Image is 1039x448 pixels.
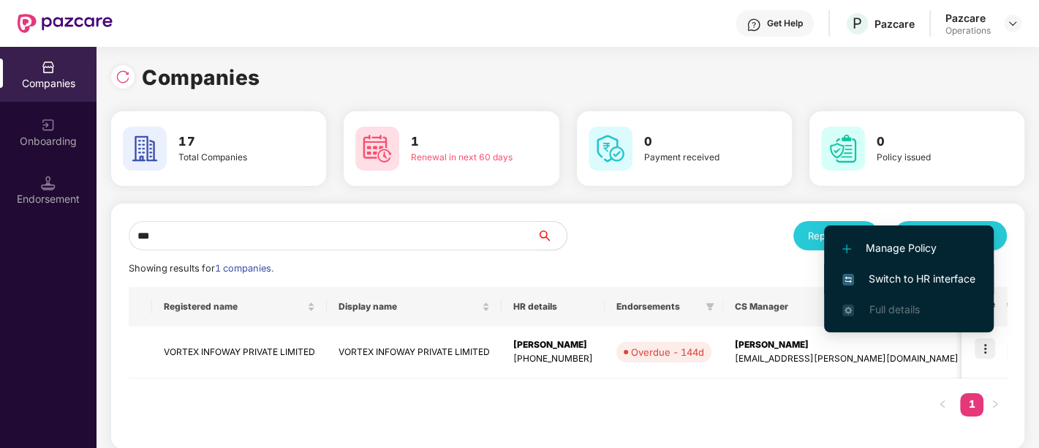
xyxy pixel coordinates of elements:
[644,132,751,152] h3: 0
[616,301,700,313] span: Endorsements
[644,151,751,165] div: Payment received
[842,274,854,285] img: svg+xml;base64,PHN2ZyB4bWxucz0iaHR0cDovL3d3dy53My5vcmcvMjAwMC9zdmciIHdpZHRoPSIxNiIgaGVpZ2h0PSIxNi...
[842,271,975,287] span: Switch to HR interface
[706,302,714,311] span: filter
[975,338,995,359] img: icon
[842,244,851,253] img: svg+xml;base64,PHN2ZyB4bWxucz0iaHR0cDovL3d3dy53My5vcmcvMjAwMC9zdmciIHdpZHRoPSIxMi4yMDEiIGhlaWdodD...
[960,393,983,415] a: 1
[703,298,717,316] span: filter
[821,127,865,171] img: svg+xml;base64,PHN2ZyB4bWxucz0iaHR0cDovL3d3dy53My5vcmcvMjAwMC9zdmciIHdpZHRoPSI2MCIgaGVpZ2h0PSI2MC...
[215,263,273,274] span: 1 companies.
[735,301,947,313] span: CS Manager
[853,15,862,32] span: P
[178,151,285,165] div: Total Companies
[537,221,567,250] button: search
[327,287,502,326] th: Display name
[327,326,502,378] td: VORTEX INFOWAY PRIVATE LIMITED
[869,303,919,316] span: Full details
[152,326,327,378] td: VORTEX INFOWAY PRIVATE LIMITED
[631,345,704,359] div: Overdue - 144d
[123,127,167,171] img: svg+xml;base64,PHN2ZyB4bWxucz0iaHR0cDovL3d3dy53My5vcmcvMjAwMC9zdmciIHdpZHRoPSI2MCIgaGVpZ2h0PSI2MC...
[842,240,975,256] span: Manage Policy
[931,393,954,417] button: left
[142,61,260,94] h1: Companies
[991,400,1000,408] span: right
[152,287,327,326] th: Registered name
[537,230,567,242] span: search
[589,127,632,171] img: svg+xml;base64,PHN2ZyB4bWxucz0iaHR0cDovL3d3dy53My5vcmcvMjAwMC9zdmciIHdpZHRoPSI2MCIgaGVpZ2h0PSI2MC...
[960,393,983,417] li: 1
[355,127,399,171] img: svg+xml;base64,PHN2ZyB4bWxucz0iaHR0cDovL3d3dy53My5vcmcvMjAwMC9zdmciIHdpZHRoPSI2MCIgaGVpZ2h0PSI2MC...
[129,263,273,274] span: Showing results for
[735,352,959,366] div: [EMAIL_ADDRESS][PERSON_NAME][DOMAIN_NAME]
[41,60,56,75] img: svg+xml;base64,PHN2ZyBpZD0iQ29tcGFuaWVzIiB4bWxucz0iaHR0cDovL3d3dy53My5vcmcvMjAwMC9zdmciIHdpZHRoPS...
[877,132,983,152] h3: 0
[1007,18,1019,29] img: svg+xml;base64,PHN2ZyBpZD0iRHJvcGRvd24tMzJ4MzIiIHhtbG5zPSJodHRwOi8vd3d3LnczLm9yZy8yMDAwL3N2ZyIgd2...
[938,400,947,408] span: left
[18,14,113,33] img: New Pazcare Logo
[808,228,864,243] div: Reports
[116,70,130,84] img: svg+xml;base64,PHN2ZyBpZD0iUmVsb2FkLTMyeDMyIiB4bWxucz0iaHR0cDovL3d3dy53My5vcmcvMjAwMC9zdmciIHdpZH...
[735,338,959,352] div: [PERSON_NAME]
[178,132,285,152] h3: 17
[767,18,803,29] div: Get Help
[502,287,605,326] th: HR details
[411,132,518,152] h3: 1
[41,118,56,132] img: svg+xml;base64,PHN2ZyB3aWR0aD0iMjAiIGhlaWdodD0iMjAiIHZpZXdCb3g9IjAgMCAyMCAyMCIgZmlsbD0ibm9uZSIgeG...
[983,393,1007,417] li: Next Page
[41,176,56,190] img: svg+xml;base64,PHN2ZyB3aWR0aD0iMTQuNSIgaGVpZ2h0PSIxNC41IiB2aWV3Qm94PSIwIDAgMTYgMTYiIGZpbGw9Im5vbm...
[931,393,954,417] li: Previous Page
[513,352,593,366] div: [PHONE_NUMBER]
[513,338,593,352] div: [PERSON_NAME]
[164,301,304,313] span: Registered name
[842,305,854,316] img: svg+xml;base64,PHN2ZyB4bWxucz0iaHR0cDovL3d3dy53My5vcmcvMjAwMC9zdmciIHdpZHRoPSIxNi4zNjMiIGhlaWdodD...
[339,301,479,313] span: Display name
[411,151,518,165] div: Renewal in next 60 days
[874,17,915,31] div: Pazcare
[945,11,991,25] div: Pazcare
[877,151,983,165] div: Policy issued
[747,18,761,32] img: svg+xml;base64,PHN2ZyBpZD0iSGVscC0zMngzMiIgeG1sbnM9Imh0dHA6Ly93d3cudzMub3JnLzIwMDAvc3ZnIiB3aWR0aD...
[983,393,1007,417] button: right
[945,25,991,37] div: Operations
